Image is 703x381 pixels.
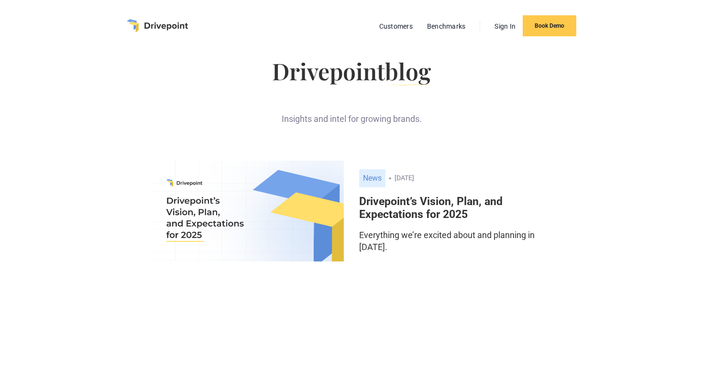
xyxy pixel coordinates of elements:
a: Sign In [490,20,520,33]
a: home [127,19,188,33]
h1: Drivepoint [152,59,551,82]
div: News [359,169,385,187]
h6: Drivepoint’s Vision, Plan, and Expectations for 2025 [359,195,551,221]
a: News[DATE]Drivepoint’s Vision, Plan, and Expectations for 2025Everything we’re excited about and ... [359,169,551,253]
span: blog [385,55,431,86]
a: Benchmarks [422,20,471,33]
div: [DATE] [395,174,551,182]
a: Book Demo [523,15,576,36]
div: Insights and intel for growing brands. [152,98,551,125]
p: Everything we’re excited about and planning in [DATE]. [359,229,551,253]
a: Customers [374,20,417,33]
